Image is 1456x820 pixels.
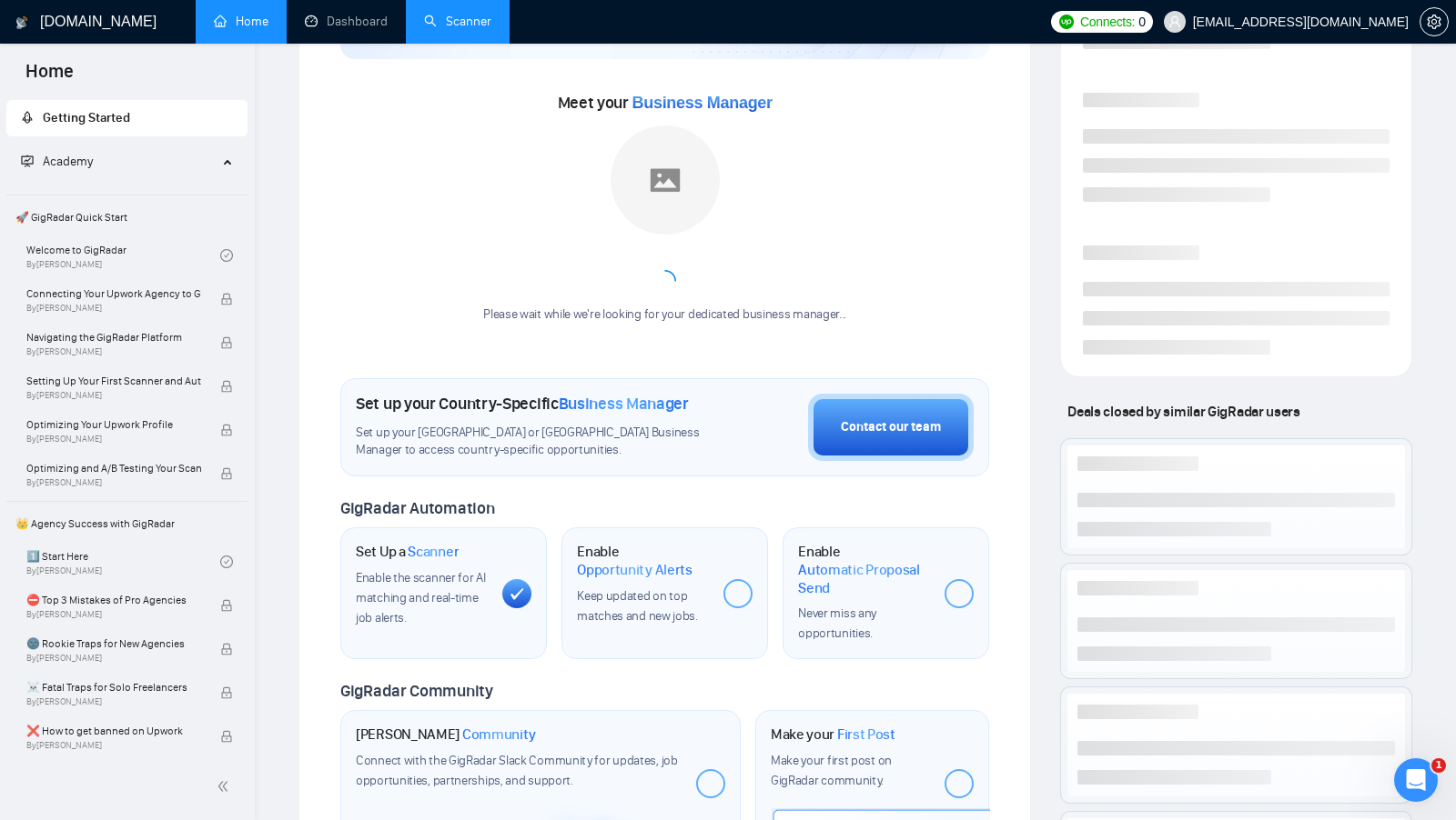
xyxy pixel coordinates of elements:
[841,417,941,437] div: Contact our team
[1080,12,1135,32] span: Connects:
[43,154,93,169] span: Academy
[356,425,717,459] span: Set up your [GEOGRAPHIC_DATA] or [GEOGRAPHIC_DATA] Business Manager to access country-specific op...
[26,609,201,620] span: By [PERSON_NAME]
[611,125,720,235] img: placeholder.png
[8,505,246,542] span: 👑 Agency Success with GigRadar
[26,635,201,653] span: 🌚 Rookie Traps for New Agencies
[6,100,248,136] li: Getting Started
[837,725,895,744] span: First Post
[220,249,233,262] span: check-circle
[1168,15,1181,28] span: user
[1138,12,1146,32] span: 0
[26,434,201,445] span: By [PERSON_NAME]
[220,730,233,743] span: lock
[26,542,220,582] a: 1️⃣ Start HereBy[PERSON_NAME]
[26,678,201,696] span: ☠️ Fatal Traps for Solo Freelancers
[220,380,233,393] span: lock
[577,561,693,579] span: Opportunity Alerts
[26,591,201,609] span: ⛔ Top 3 Mistakes of Pro Agencies
[808,394,974,461] button: Contact our team
[408,543,459,561] span: Scanner
[220,467,233,480] span: lock
[798,561,930,596] span: Automatic Proposal Send
[577,543,709,578] h1: Enable
[654,270,676,292] span: loading
[1420,7,1449,36] button: setting
[356,725,536,744] h1: [PERSON_NAME]
[26,415,201,434] span: Optimizing Your Upwork Profile
[21,154,93,169] span: Academy
[26,459,201,477] span: Optimizing and A/B Testing Your Scanner for Better Results
[26,477,201,488] span: By [PERSON_NAME]
[220,336,233,349] span: lock
[26,372,201,390] span: Setting Up Your First Scanner and Auto-Bidder
[26,346,201,357] span: By [PERSON_NAME]
[771,753,892,788] span: Make your first post on GigRadar community.
[632,94,773,112] span: Business Manager
[305,14,388,29] a: dashboardDashboard
[217,777,235,795] span: double-left
[558,93,773,113] span: Meet your
[356,543,459,561] h1: Set Up a
[8,199,246,235] span: 🚀 GigRadar Quick Start
[26,696,201,707] span: By [PERSON_NAME]
[1420,15,1449,29] a: setting
[21,155,34,167] span: fund-projection-screen
[798,543,930,596] h1: Enable
[26,328,201,346] span: Navigating the GigRadar Platform
[220,555,233,568] span: check-circle
[1394,758,1438,802] iframe: Intercom live chat
[462,725,536,744] span: Community
[771,725,895,744] h1: Make your
[356,394,689,414] h1: Set up your Country-Specific
[559,394,689,414] span: Business Manager
[1431,758,1446,773] span: 1
[15,8,28,37] img: logo
[26,303,201,314] span: By [PERSON_NAME]
[424,14,491,29] a: searchScanner
[1059,15,1074,29] img: upwork-logo.png
[26,390,201,401] span: By [PERSON_NAME]
[43,110,130,125] span: Getting Started
[798,605,876,641] span: Never miss any opportunities.
[26,722,201,740] span: ❌ How to get banned on Upwork
[26,653,201,664] span: By [PERSON_NAME]
[340,681,493,701] span: GigRadar Community
[1421,15,1448,29] span: setting
[340,498,494,518] span: GigRadar Automation
[577,588,698,624] span: Keep updated on top matches and new jobs.
[220,293,233,305] span: lock
[220,643,233,655] span: lock
[220,686,233,699] span: lock
[26,285,201,303] span: Connecting Your Upwork Agency to GigRadar
[356,753,678,788] span: Connect with the GigRadar Slack Community for updates, job opportunities, partnerships, and support.
[220,424,233,436] span: lock
[214,14,268,29] a: homeHome
[26,235,220,275] a: Welcome to GigRadarBy[PERSON_NAME]
[11,58,88,96] span: Home
[26,740,201,751] span: By [PERSON_NAME]
[220,599,233,612] span: lock
[1060,395,1307,427] span: Deals closed by similar GigRadar users
[472,306,857,324] div: Please wait while we're looking for your dedicated business manager...
[356,570,486,625] span: Enable the scanner for AI matching and real-time job alerts.
[21,111,34,124] span: rocket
